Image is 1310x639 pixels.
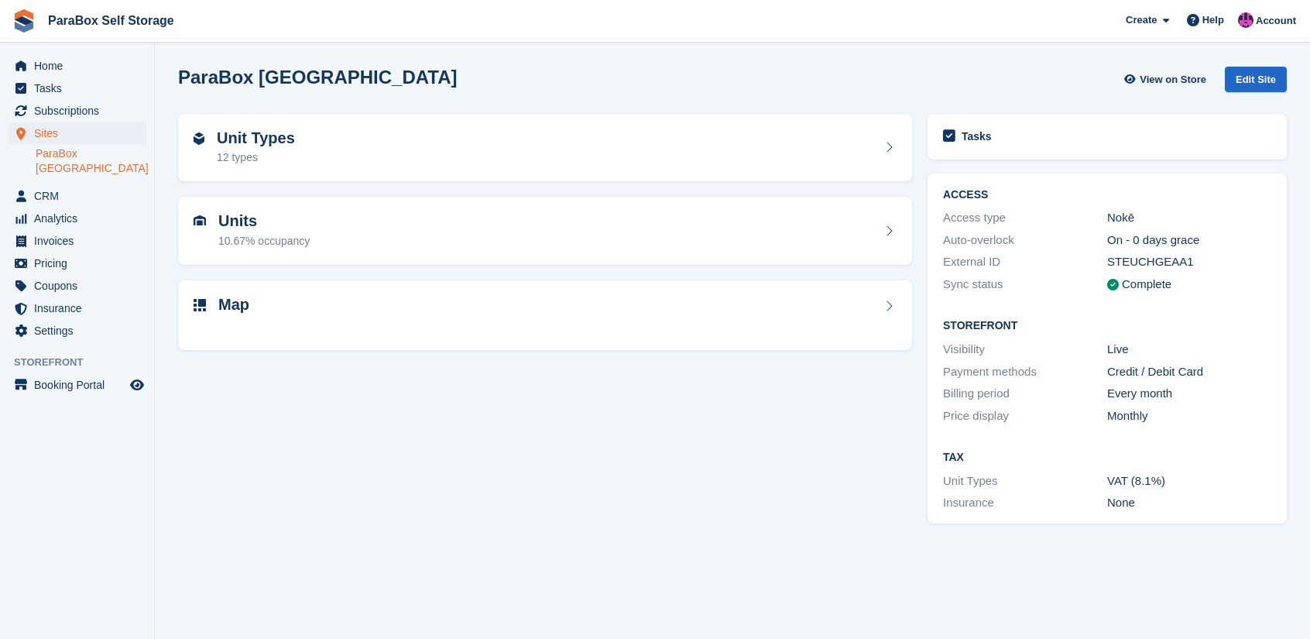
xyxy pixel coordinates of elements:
[218,233,310,249] div: 10.67% occupancy
[8,297,146,319] a: menu
[943,494,1107,512] div: Insurance
[34,297,127,319] span: Insurance
[943,232,1107,249] div: Auto-overlock
[194,132,204,145] img: unit-type-icn-2b2737a686de81e16bb02015468b77c625bbabd49415b5ef34ead5e3b44a266d.svg
[218,296,249,314] h2: Map
[1225,67,1287,92] div: Edit Site
[8,185,146,207] a: menu
[1107,472,1271,490] div: VAT (8.1%)
[36,146,146,176] a: ParaBox [GEOGRAPHIC_DATA]
[8,374,146,396] a: menu
[1126,12,1157,28] span: Create
[1107,232,1271,249] div: On - 0 days grace
[1122,276,1171,294] div: Complete
[217,129,295,147] h2: Unit Types
[1107,385,1271,403] div: Every month
[943,276,1107,294] div: Sync status
[178,280,912,351] a: Map
[34,122,127,144] span: Sites
[943,363,1107,381] div: Payment methods
[218,212,310,230] h2: Units
[8,253,146,274] a: menu
[14,355,154,370] span: Storefront
[42,8,180,33] a: ParaBox Self Storage
[8,122,146,144] a: menu
[1238,12,1253,28] img: Paul Wolfson
[943,253,1107,271] div: External ID
[217,149,295,166] div: 12 types
[8,320,146,342] a: menu
[943,341,1107,359] div: Visibility
[34,374,127,396] span: Booking Portal
[194,299,206,311] img: map-icn-33ee37083ee616e46c38cad1a60f524a97daa1e2b2c8c0bc3eb3415660979fc1.svg
[34,185,127,207] span: CRM
[1202,12,1224,28] span: Help
[34,208,127,229] span: Analytics
[943,407,1107,425] div: Price display
[1107,209,1271,227] div: Nokē
[943,320,1271,332] h2: Storefront
[8,100,146,122] a: menu
[34,320,127,342] span: Settings
[8,275,146,297] a: menu
[34,253,127,274] span: Pricing
[8,230,146,252] a: menu
[34,100,127,122] span: Subscriptions
[178,114,912,182] a: Unit Types 12 types
[1107,253,1271,271] div: STEUCHGEAA1
[1122,67,1212,92] a: View on Store
[128,376,146,394] a: Preview store
[1107,407,1271,425] div: Monthly
[8,55,146,77] a: menu
[34,55,127,77] span: Home
[34,275,127,297] span: Coupons
[34,77,127,99] span: Tasks
[34,230,127,252] span: Invoices
[943,472,1107,490] div: Unit Types
[1225,67,1287,98] a: Edit Site
[194,215,206,226] img: unit-icn-7be61d7bf1b0ce9d3e12c5938cc71ed9869f7b940bace4675aadf7bd6d80202e.svg
[178,67,458,88] h2: ParaBox [GEOGRAPHIC_DATA]
[1140,72,1206,88] span: View on Store
[8,208,146,229] a: menu
[1107,363,1271,381] div: Credit / Debit Card
[943,385,1107,403] div: Billing period
[1107,341,1271,359] div: Live
[8,77,146,99] a: menu
[178,197,912,265] a: Units 10.67% occupancy
[1256,13,1296,29] span: Account
[12,9,36,33] img: stora-icon-8386f47178a22dfd0bd8f6a31ec36ba5ce8667c1dd55bd0f319d3a0aa187defe.svg
[962,129,992,143] h2: Tasks
[943,209,1107,227] div: Access type
[943,189,1271,201] h2: ACCESS
[943,452,1271,464] h2: Tax
[1107,494,1271,512] div: None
